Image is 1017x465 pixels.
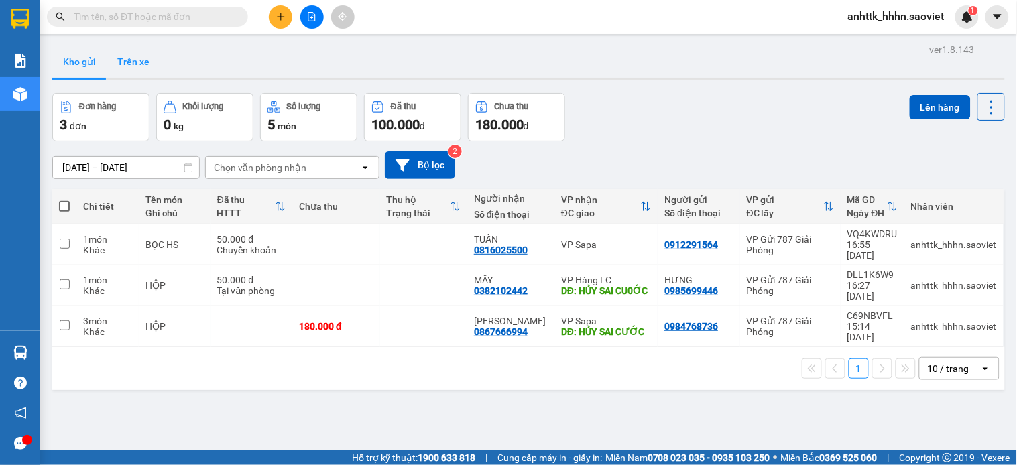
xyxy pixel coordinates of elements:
img: warehouse-icon [13,87,27,101]
div: Người nhận [474,193,548,204]
button: caret-down [985,5,1009,29]
span: 100.000 [371,117,420,133]
div: ĐC giao [561,208,640,218]
strong: 0369 525 060 [820,452,878,463]
div: Chọn văn phòng nhận [214,161,306,174]
div: 1 món [83,275,132,285]
div: VP Sapa [561,316,651,326]
span: file-add [307,12,316,21]
div: C69NBVFL [847,310,898,321]
div: anhttk_hhhn.saoviet [911,239,997,250]
strong: 1900 633 818 [418,452,475,463]
span: | [485,450,487,465]
span: Miền Nam [605,450,770,465]
div: anhttk_hhhn.saoviet [911,321,997,332]
div: VP Gửi 787 Giải Phóng [747,234,834,255]
span: kg [174,121,184,131]
button: aim [331,5,355,29]
div: 10 / trang [928,362,969,375]
div: VP Gửi 787 Giải Phóng [747,275,834,296]
span: Miền Bắc [781,450,878,465]
div: Người gửi [664,194,733,205]
div: Chi tiết [83,201,132,212]
button: Số lượng5món [260,93,357,141]
sup: 2 [448,145,462,158]
th: Toggle SortBy [740,189,841,224]
strong: 0708 023 035 - 0935 103 250 [648,452,770,463]
div: HỘP [145,280,204,291]
button: Trên xe [107,46,160,78]
span: message [14,437,27,450]
div: VP Sapa [561,239,651,250]
div: HƯNG [664,275,733,285]
div: Đã thu [391,102,416,111]
span: aim [338,12,347,21]
div: Đơn hàng [79,102,116,111]
img: logo-vxr [11,9,29,29]
span: 0 [164,117,171,133]
span: notification [14,407,27,419]
div: 0867666994 [474,326,528,337]
div: Trạng thái [387,208,450,218]
div: Tại văn phòng [217,285,286,296]
div: VP gửi [747,194,823,205]
span: đ [524,121,529,131]
button: Bộ lọc [385,151,455,179]
span: Cung cấp máy in - giấy in: [497,450,602,465]
th: Toggle SortBy [554,189,658,224]
div: 0816025500 [474,245,528,255]
button: plus [269,5,292,29]
img: solution-icon [13,54,27,68]
div: Số điện thoại [474,209,548,220]
svg: open [360,162,371,173]
div: Ngày ĐH [847,208,887,218]
div: 0382102442 [474,285,528,296]
th: Toggle SortBy [380,189,467,224]
div: ver 1.8.143 [930,42,975,57]
span: | [888,450,890,465]
div: MÂY [474,275,548,285]
input: Tìm tên, số ĐT hoặc mã đơn [74,9,232,24]
th: Toggle SortBy [841,189,904,224]
span: 180.000 [475,117,524,133]
div: Chuyển khoản [217,245,286,255]
div: TUẤN [474,234,548,245]
span: 5 [267,117,275,133]
div: Thanh Dân [474,316,548,326]
span: Hỗ trợ kỹ thuật: [352,450,475,465]
div: Mã GD [847,194,887,205]
div: DLL1K6W9 [847,269,898,280]
span: question-circle [14,377,27,389]
div: VQ4KWDRU [847,228,898,239]
span: ⚪️ [774,455,778,460]
button: file-add [300,5,324,29]
div: Tên món [145,194,204,205]
sup: 1 [969,6,978,15]
div: VP nhận [561,194,640,205]
div: Đã thu [217,194,276,205]
div: anhttk_hhhn.saoviet [911,280,997,291]
div: 3 món [83,316,132,326]
div: Số lượng [287,102,321,111]
div: 16:55 [DATE] [847,239,898,261]
svg: open [980,363,991,374]
span: caret-down [992,11,1004,23]
button: Lên hàng [910,95,971,119]
div: HTTT [217,208,276,218]
div: Khối lượng [183,102,224,111]
span: copyright [943,453,952,462]
div: DĐ: HỦY SAI CU0ỚC [561,285,651,296]
div: ĐC lấy [747,208,823,218]
div: 15:14 [DATE] [847,321,898,342]
b: [DOMAIN_NAME] [179,11,324,33]
b: Sao Việt [81,31,164,54]
th: Toggle SortBy [211,189,293,224]
button: Đơn hàng3đơn [52,93,149,141]
button: 1 [849,358,869,379]
div: VP Gửi 787 Giải Phóng [747,316,834,337]
h2: 1PR757ME [7,78,108,100]
div: VP Hàng LC [561,275,651,285]
div: 0985699446 [664,285,718,296]
div: Khác [83,245,132,255]
div: 0912291564 [664,239,718,250]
